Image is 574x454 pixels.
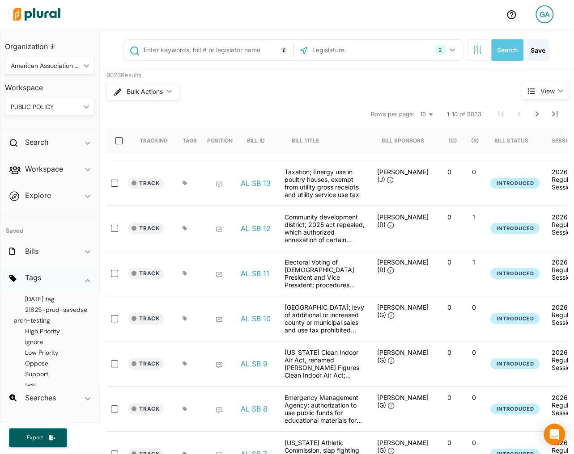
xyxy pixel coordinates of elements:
h2: Bills [25,246,38,256]
button: Track [128,403,164,415]
div: Add tags [183,181,187,186]
input: select-row-state-al-2026rs-sb8 [111,405,118,412]
a: AL SB 8 [241,404,268,413]
input: select-row-state-al-2026rs-sb10 [111,315,118,322]
span: Ignore [25,338,43,346]
input: Legislature [311,42,407,59]
div: Add tags [183,271,187,276]
a: Support [14,370,48,378]
p: 0 [440,213,458,221]
div: Add Position Statement [216,407,223,414]
p: 0 [440,303,458,311]
a: Oppose [14,359,48,367]
button: Next Page [528,105,546,123]
button: Introduced [490,313,540,324]
div: PUBLIC POLICY [11,102,80,112]
span: [PERSON_NAME] (J) [377,168,428,183]
h2: Tags [25,273,41,282]
button: 2 [431,42,461,59]
button: Last Page [546,105,564,123]
span: 21825-prod-savedsearch-testing [14,306,87,324]
input: select-all-rows [115,137,123,144]
div: Open Intercom Messenger [544,424,565,445]
div: Community development district; 2025 act repealed, which authorized annexation of certain distric... [280,213,370,244]
span: Export [21,434,49,441]
h2: Search [25,137,48,147]
div: Tags [183,128,197,153]
a: [DATE] tag [14,295,55,303]
button: Previous Page [510,105,528,123]
p: 0 [465,303,482,311]
span: [DATE] tag [25,295,55,303]
div: Add tags [183,406,187,412]
p: 0 [465,394,482,401]
p: 1 [465,213,482,221]
div: (D) [448,137,457,144]
h4: Saved [0,215,99,237]
span: [PERSON_NAME] (R) [377,213,428,228]
div: Add Position Statement [216,271,223,278]
div: Bill ID [247,128,273,153]
span: [PERSON_NAME] (R) [377,258,428,273]
h3: Workspace [5,75,95,94]
div: Tracking [140,128,168,153]
div: [US_STATE] Clean Indoor Air Act, renamed [PERSON_NAME] Figures Clean Indoor Air Act; vaping inclu... [280,349,370,379]
a: test [14,381,36,389]
div: Tooltip anchor [48,42,56,50]
div: Bill Status [494,137,528,144]
input: select-row-state-al-2026rs-sb13 [111,180,118,187]
div: Bill Sponsors [381,137,424,144]
p: 0 [440,168,458,176]
button: Introduced [490,358,540,370]
p: 0 [465,349,482,356]
button: Save [527,39,549,61]
div: Electoral Voting of [DEMOGRAPHIC_DATA] President and Vice President; procedures established if pr... [280,258,370,289]
span: [PERSON_NAME] (G) [377,349,428,364]
a: Low Priority [14,349,59,357]
button: Bulk Actions [106,83,179,101]
div: Add tags [183,361,187,366]
span: Support [25,370,48,378]
button: First Page [492,105,510,123]
p: 0 [440,349,458,356]
span: [PERSON_NAME] (G) [377,394,428,409]
button: Track [128,313,164,324]
p: 0 [440,258,458,266]
div: Position [207,128,233,153]
div: Tags [183,137,197,144]
button: Track [128,358,164,370]
div: Taxation; Energy use in poultry houses, exempt from utility gross receipts and utility service us... [280,168,370,198]
div: GA [536,5,553,23]
div: Tooltip anchor [280,46,288,54]
button: Introduced [490,268,540,279]
input: select-row-state-al-2026rs-sb11 [111,270,118,277]
div: Add tags [183,316,187,321]
span: High Priority [25,327,60,335]
div: Tracking [140,137,168,144]
span: [PERSON_NAME] (G) [377,439,428,454]
h2: Explore [25,190,51,200]
div: Add Position Statement [216,362,223,369]
div: (D) [448,128,457,153]
a: AL SB 13 [241,179,271,188]
span: Oppose [25,359,48,367]
h3: Organization [5,34,95,53]
div: Emergency Management Agency; authorization to use public funds for educational materials for the ... [280,394,370,424]
input: select-row-state-al-2026rs-sb9 [111,360,118,367]
p: 0 [440,394,458,401]
a: AL SB 9 [241,359,268,368]
button: Track [128,177,164,189]
a: Ignore [14,338,43,346]
button: Search [491,39,523,61]
div: Add Position Statement [216,226,223,233]
div: (R) [471,128,479,153]
p: 0 [465,439,482,446]
input: select-row-state-al-2026rs-sb12 [111,225,118,232]
div: Add tags [183,226,187,231]
h2: Searches [25,393,56,403]
span: [PERSON_NAME] (G) [377,303,428,319]
button: Introduced [490,404,540,415]
a: AL SB 12 [241,224,271,233]
span: Bulk Actions [127,88,163,95]
button: Introduced [490,178,540,189]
